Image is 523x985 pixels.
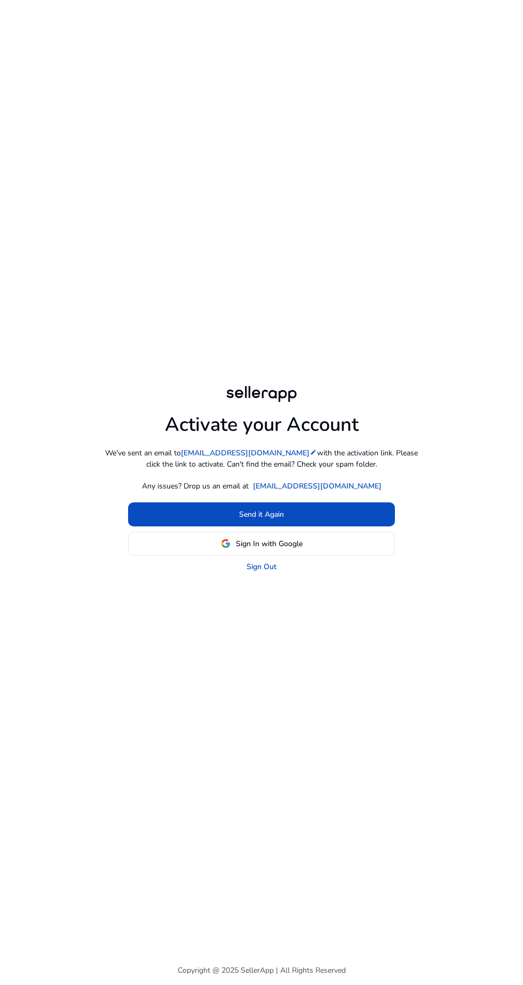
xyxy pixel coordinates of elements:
[221,539,231,548] img: google-logo.svg
[236,538,303,549] span: Sign In with Google
[181,447,317,459] a: [EMAIL_ADDRESS][DOMAIN_NAME]
[142,480,249,492] p: Any issues? Drop us an email at
[165,405,359,436] h1: Activate your Account
[310,448,317,456] mat-icon: edit
[253,480,382,492] a: [EMAIL_ADDRESS][DOMAIN_NAME]
[128,532,395,556] button: Sign In with Google
[128,502,395,526] button: Send it Again
[247,561,276,572] a: Sign Out
[239,509,284,520] span: Send it Again
[101,447,422,470] p: We've sent an email to with the activation link. Please click the link to activate. Can't find th...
